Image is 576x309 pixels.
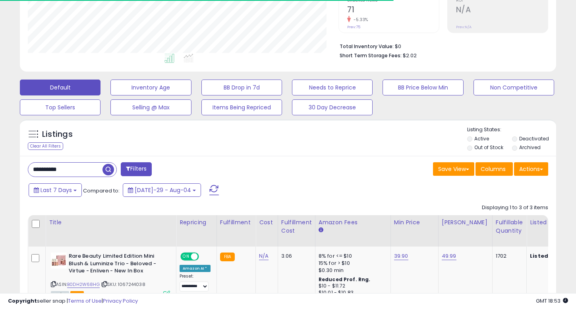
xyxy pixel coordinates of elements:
b: Rare Beauty Limited Edition Mini Blush & Luminize Trio - Beloved - Virtue - Enliven - New In Box [69,253,165,277]
small: -5.33% [351,17,368,23]
label: Archived [519,144,541,151]
span: ON [181,253,191,260]
div: $10 - $11.72 [319,283,385,290]
button: [DATE]-29 - Aug-04 [123,183,201,197]
li: $0 [340,41,542,51]
div: Cost [259,218,274,227]
a: B0DH2W68HG [67,281,100,288]
div: Title [49,218,173,227]
div: Displaying 1 to 3 of 3 items [482,204,548,212]
div: Min Price [394,218,435,227]
div: 1702 [496,253,520,260]
label: Active [474,135,489,142]
button: Needs to Reprice [292,80,373,95]
span: Last 7 Days [41,186,72,194]
small: Prev: 75 [347,25,360,29]
b: Total Inventory Value: [340,43,394,50]
button: Selling @ Max [110,99,191,115]
b: Reduced Prof. Rng. [319,276,371,283]
a: N/A [259,252,269,260]
span: [DATE]-29 - Aug-04 [135,186,191,194]
span: $2.02 [403,52,417,59]
button: Save View [433,162,474,176]
b: Listed Price: [530,252,566,260]
button: Last 7 Days [29,183,82,197]
div: Repricing [180,218,213,227]
span: Columns [481,165,506,173]
small: Amazon Fees. [319,227,323,234]
div: 3.06 [281,253,309,260]
img: 41Guay0giSL._SL40_.jpg [51,253,67,268]
button: Actions [514,162,548,176]
span: OFF [198,253,211,260]
button: Default [20,80,101,95]
span: | SKU: 1067244038 [101,281,145,288]
h2: 71 [347,5,439,16]
button: Columns [475,162,513,176]
div: Fulfillable Quantity [496,218,523,235]
div: $0.30 min [319,267,385,274]
a: Privacy Policy [103,297,138,305]
small: Prev: N/A [456,25,472,29]
div: Amazon Fees [319,218,387,227]
button: BB Price Below Min [383,80,463,95]
div: 8% for <= $10 [319,253,385,260]
b: Short Term Storage Fees: [340,52,402,59]
a: Terms of Use [68,297,102,305]
h2: N/A [456,5,548,16]
button: Non Competitive [474,80,554,95]
div: Amazon AI * [180,265,211,272]
small: FBA [220,253,235,261]
button: Items Being Repriced [201,99,282,115]
span: 2025-08-12 18:53 GMT [536,297,568,305]
button: Filters [121,162,152,176]
button: Inventory Age [110,80,191,95]
button: 30 Day Decrease [292,99,373,115]
a: 39.90 [394,252,408,260]
button: BB Drop in 7d [201,80,282,95]
div: 15% for > $10 [319,260,385,267]
div: Fulfillment [220,218,252,227]
div: Clear All Filters [28,142,63,150]
button: Top Sellers [20,99,101,115]
h5: Listings [42,129,73,140]
div: seller snap | | [8,297,138,305]
label: Out of Stock [474,144,503,151]
a: 49.99 [442,252,456,260]
strong: Copyright [8,297,37,305]
div: Preset: [180,274,211,292]
span: Compared to: [83,187,120,194]
p: Listing States: [467,126,556,134]
label: Deactivated [519,135,549,142]
div: [PERSON_NAME] [442,218,489,227]
div: Fulfillment Cost [281,218,312,235]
